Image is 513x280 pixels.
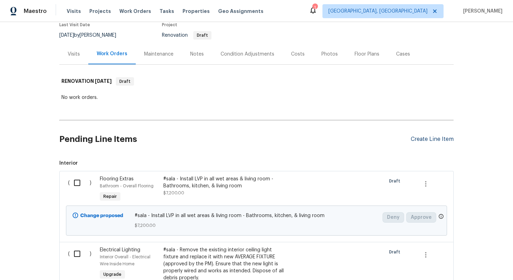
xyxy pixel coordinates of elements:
div: Photos [321,51,338,58]
div: No work orders. [61,94,452,101]
div: Costs [291,51,305,58]
span: #sala - Install LVP in all wet areas & living room - Bathrooms, kitchen, & living room [135,212,379,219]
span: Draft [389,178,403,185]
div: Condition Adjustments [221,51,274,58]
div: by [PERSON_NAME] [59,31,125,40]
span: Repair [101,193,120,200]
span: Renovation [162,33,211,38]
span: $7,200.00 [135,222,379,229]
span: $7,200.00 [163,191,184,195]
span: Interior Overall - Electrical Wire Inside Home [100,255,150,266]
div: Visits [68,51,80,58]
div: Work Orders [97,50,127,57]
button: Approve [406,212,436,223]
span: Properties [183,8,210,15]
span: Only a market manager or an area construction manager can approve [438,214,444,221]
button: Deny [382,212,404,223]
span: Project [162,23,177,27]
span: Work Orders [119,8,151,15]
span: [DATE] [95,79,112,84]
div: #sala - Install LVP in all wet areas & living room - Bathrooms, kitchen, & living room [163,175,286,189]
span: Interior [59,160,454,167]
span: Last Visit Date [59,23,90,27]
div: Notes [190,51,204,58]
span: [DATE] [59,33,74,38]
span: Maestro [24,8,47,15]
div: RENOVATION [DATE]Draft [59,70,454,93]
span: Upgrade [101,271,124,278]
span: Projects [89,8,111,15]
b: Change proposed [80,213,123,218]
span: Tasks [159,9,174,14]
span: Electrical Lighting [100,247,140,252]
div: ( ) [66,173,98,206]
span: Bathroom - Overall Flooring [100,184,154,188]
span: Draft [194,33,211,37]
h6: RENOVATION [61,77,112,86]
div: Cases [396,51,410,58]
span: [PERSON_NAME] [460,8,503,15]
span: Draft [389,249,403,256]
span: Geo Assignments [218,8,263,15]
h2: Pending Line Items [59,123,411,156]
div: Create Line Item [411,136,454,143]
span: [GEOGRAPHIC_DATA], [GEOGRAPHIC_DATA] [328,8,427,15]
div: 1 [312,4,317,11]
span: Visits [67,8,81,15]
span: Draft [117,78,133,85]
div: Maintenance [144,51,173,58]
span: Flooring Extras [100,177,134,181]
div: Floor Plans [355,51,379,58]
